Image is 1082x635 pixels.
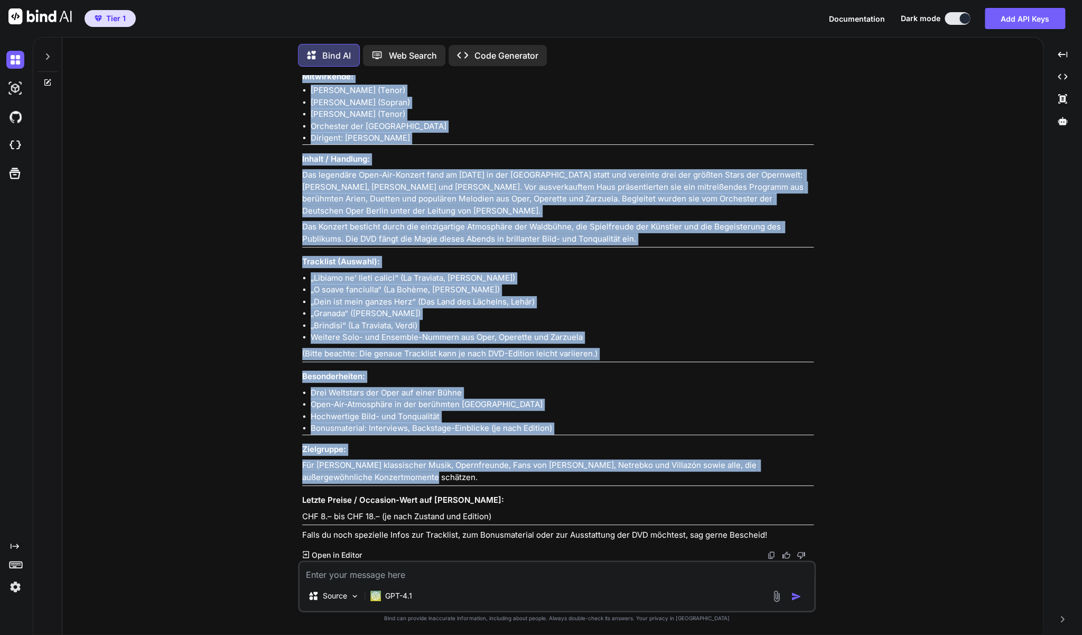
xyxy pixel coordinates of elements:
[323,591,347,601] p: Source
[829,14,885,23] span: Documentation
[770,590,782,602] img: attachment
[370,591,381,601] img: GPT-4.1
[6,51,24,69] img: darkChat
[302,511,814,523] p: CHF 8.– bis CHF 18.– (je nach Zustand und Edition)
[311,399,814,411] li: Open-Air-Atmosphäre in der berühmten [GEOGRAPHIC_DATA]
[311,97,814,109] li: [PERSON_NAME] (Sopran)
[302,71,353,81] strong: Mitwirkende:
[311,85,814,97] li: [PERSON_NAME] (Tenor)
[311,332,814,344] li: Weitere Solo- und Ensemble-Nummern aus Oper, Operette und Zarzuela
[302,444,814,456] h3: Zielgruppe:
[302,169,814,217] p: Das legendäre Open-Air-Konzert fand am [DATE] in der [GEOGRAPHIC_DATA] statt und vereinte drei de...
[298,614,816,622] p: Bind can provide inaccurate information, including about people. Always double-check its answers....
[311,411,814,423] li: Hochwertige Bild- und Tonqualität
[901,13,940,24] span: Dark mode
[302,153,814,165] h3: Inhalt / Handlung:
[311,320,814,332] li: „Brindisi“ (La Traviata, Verdi)
[311,284,814,296] li: „O soave fanciulla“ (La Bohème, [PERSON_NAME])
[311,108,814,121] li: [PERSON_NAME] (Tenor)
[311,308,814,320] li: „Granada“ ([PERSON_NAME])
[350,592,359,601] img: Pick Models
[302,256,814,268] h3: Tracklist (Auswahl):
[302,221,814,245] p: Das Konzert besticht durch die einzigartige Atmosphäre der Waldbühne, die Spielfreude der Künstle...
[311,296,814,308] li: „Dein ist mein ganzes Herz“ (Das Land des Lächelns, Lehár)
[85,10,136,27] button: premiumTier 1
[474,49,538,62] p: Code Generator
[302,529,814,541] p: Falls du noch spezielle Infos zur Tracklist, zum Bonusmaterial oder zur Ausstattung der DVD möcht...
[6,79,24,97] img: darkAi-studio
[797,551,805,559] img: dislike
[385,591,412,601] p: GPT-4.1
[302,494,814,507] h3: Letzte Preise / Occasion-Wert auf [PERSON_NAME]:
[389,49,437,62] p: Web Search
[302,348,814,360] p: (Bitte beachte: Die genaue Tracklist kann je nach DVD-Edition leicht variieren.)
[311,387,814,399] li: Drei Weltstars der Oper auf einer Bühne
[302,459,814,483] p: Für [PERSON_NAME] klassischer Musik, Opernfreunde, Fans von [PERSON_NAME], Netrebko und Villazón ...
[311,132,814,144] li: Dirigent: [PERSON_NAME]
[6,578,24,596] img: settings
[302,371,814,383] h3: Besonderheiten:
[8,8,72,24] img: Bind AI
[311,272,814,284] li: „Libiamo ne’ lieti calici“ (La Traviata, [PERSON_NAME])
[767,551,776,559] img: copy
[791,591,801,602] img: icon
[311,121,814,133] li: Orchester der [GEOGRAPHIC_DATA]
[95,15,102,22] img: premium
[311,550,361,560] p: Open in Editor
[322,49,351,62] p: Bind AI
[311,422,814,435] li: Bonusmaterial: Interviews, Backstage-Einblicke (je nach Edition)
[6,136,24,154] img: cloudideIcon
[985,8,1065,29] button: Add API Keys
[829,13,885,24] button: Documentation
[6,108,24,126] img: githubDark
[782,551,790,559] img: like
[106,13,126,24] span: Tier 1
